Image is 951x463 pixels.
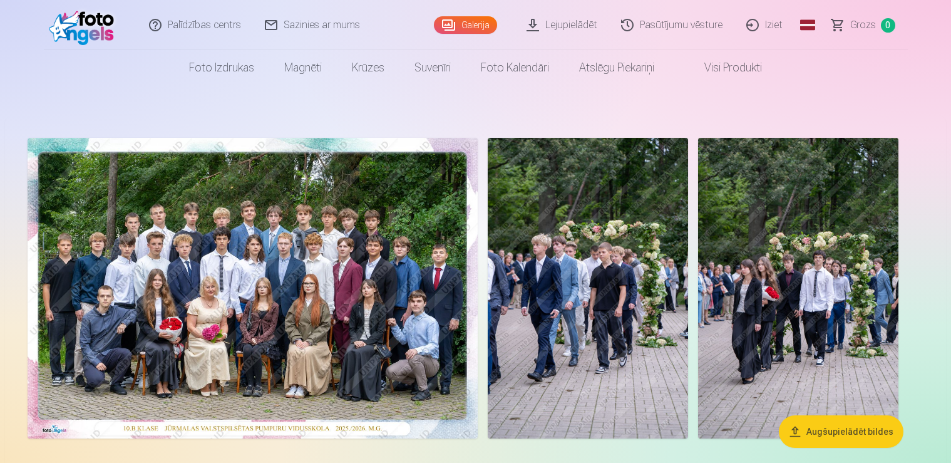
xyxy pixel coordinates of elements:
img: /fa3 [49,5,121,45]
a: Krūzes [337,50,399,85]
a: Foto izdrukas [174,50,269,85]
span: 0 [881,18,895,33]
a: Suvenīri [399,50,466,85]
span: Grozs [850,18,876,33]
a: Galerija [434,16,497,34]
a: Visi produkti [669,50,777,85]
a: Magnēti [269,50,337,85]
button: Augšupielādēt bildes [779,415,903,448]
a: Atslēgu piekariņi [564,50,669,85]
a: Foto kalendāri [466,50,564,85]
